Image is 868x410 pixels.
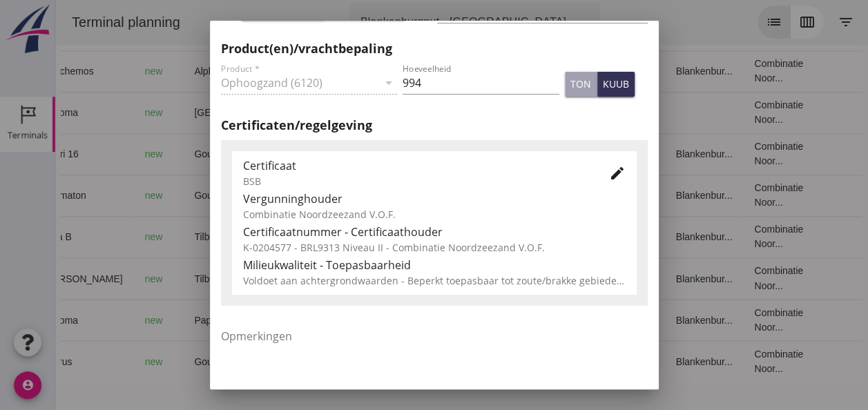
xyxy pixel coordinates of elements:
div: Vergunninghouder [243,191,626,207]
div: ton [570,77,591,91]
td: 18 [505,133,610,175]
div: Tilburg [139,271,255,286]
i: filter_list [782,14,799,30]
td: Blankenbur... [610,257,688,299]
td: 18 [505,340,610,382]
div: kuub [603,77,629,91]
td: Combinatie Noor... [688,133,773,175]
div: Tilburg [139,230,255,244]
i: directions_boat [173,149,183,159]
td: 18 [505,50,610,92]
td: Filling sand [435,50,505,92]
td: new [79,133,128,175]
i: directions_boat [173,356,183,366]
td: Blankenbur... [610,340,688,382]
td: Blankenbur... [610,133,688,175]
td: new [79,175,128,216]
td: Blankenbur... [610,299,688,340]
td: Ontzilt oph.zan... [435,175,505,216]
i: directions_boat [200,315,209,324]
td: 18 [505,299,610,340]
td: 396 [291,257,367,299]
button: ton [565,72,597,97]
div: Gouda [139,147,255,162]
td: 672 [291,175,367,216]
td: 1298 [291,133,367,175]
td: new [79,50,128,92]
textarea: Opmerkingen [221,325,648,398]
h2: Product(en)/vrachtbepaling [221,39,648,58]
td: new [79,92,128,133]
button: kuub [597,72,635,97]
small: m3 [318,358,329,366]
div: K-0204577 - BRL9313 Niveau II - Combinatie Noordzeezand V.O.F. [243,240,626,255]
div: Certificaat [243,157,587,174]
div: BSB [243,174,587,188]
small: m3 [318,68,329,76]
h2: Certificaten/regelgeving [221,116,648,135]
td: 541 [291,216,367,257]
i: directions_boat [245,108,255,117]
i: calendar_view_week [744,14,760,30]
i: list [711,14,727,30]
i: directions_boat [174,273,184,283]
td: Filling sand [435,257,505,299]
td: Combinatie Noor... [688,50,773,92]
small: m3 [318,109,329,117]
small: m3 [318,233,329,242]
div: Alphen aan den Rijn [139,64,255,79]
td: Blankenbur... [610,216,688,257]
td: 387 [291,50,367,92]
td: 994 [291,299,367,340]
td: new [79,257,128,299]
td: Combinatie Noor... [688,92,773,133]
small: m3 [318,275,329,283]
td: Combinatie Noor... [688,340,773,382]
td: new [79,299,128,340]
div: Certificaatnummer - Certificaathouder [243,224,626,240]
div: [GEOGRAPHIC_DATA] [139,106,255,120]
small: m3 [318,316,329,324]
div: Papendrecht [139,313,255,327]
td: 994 [291,92,367,133]
td: 18 [505,257,610,299]
td: Combinatie Noor... [688,216,773,257]
i: arrow_drop_down [519,14,536,30]
i: directions_boat [173,191,183,200]
td: Filling sand [435,299,505,340]
div: Gouda [139,354,255,369]
td: Filling sand [435,92,505,133]
td: Blankenbur... [610,50,688,92]
td: new [79,340,128,382]
input: Hoeveelheid [403,72,559,94]
div: Milieukwaliteit - Toepasbaarheid [243,257,626,273]
small: m3 [318,192,329,200]
td: Ontzilt oph.zan... [435,133,505,175]
i: edit [609,165,626,182]
div: Combinatie Noordzeezand V.O.F. [243,207,626,222]
div: Gouda [139,188,255,203]
td: new [79,216,128,257]
td: 18 [505,216,610,257]
i: directions_boat [174,232,184,242]
td: 18 [505,175,610,216]
td: Ontzilt oph.zan... [435,340,505,382]
i: directions_boat [231,66,241,76]
td: 999 [291,340,367,382]
div: Blankenburgput - [GEOGRAPHIC_DATA] [305,14,511,30]
td: Combinatie Noor... [688,175,773,216]
td: Blankenbur... [610,175,688,216]
td: 18 [505,92,610,133]
td: Combinatie Noor... [688,299,773,340]
td: Filling sand [435,216,505,257]
div: Terminal planning [6,12,136,32]
small: m3 [323,150,334,159]
div: Voldoet aan achtergrondwaarden - Beperkt toepasbaar tot zoute/brakke gebieden (Niveau II) [243,273,626,288]
td: Combinatie Noor... [688,257,773,299]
